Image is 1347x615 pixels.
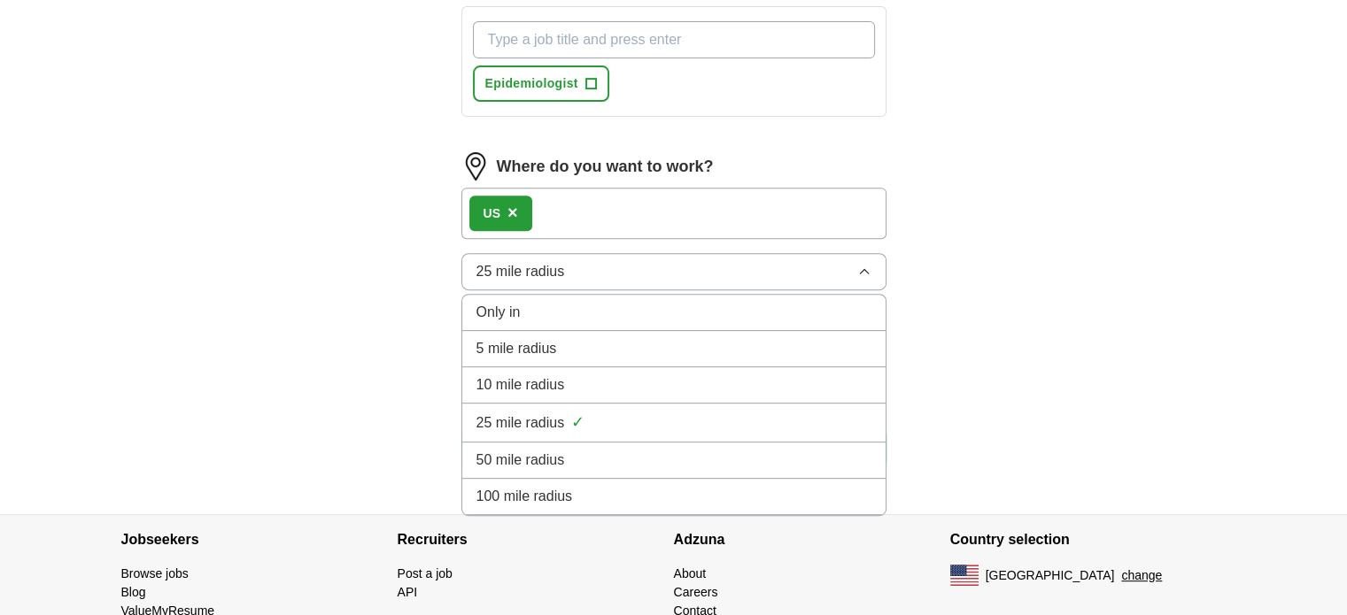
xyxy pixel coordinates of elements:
[1121,566,1162,585] button: change
[473,65,609,102] button: Epidemiologist
[950,565,979,586] img: US flag
[461,152,490,181] img: location.png
[507,203,518,222] span: ×
[986,566,1115,585] span: [GEOGRAPHIC_DATA]
[476,261,565,282] span: 25 mile radius
[476,374,565,396] span: 10 mile radius
[461,253,886,290] button: 25 mile radius
[497,155,714,179] label: Where do you want to work?
[674,566,707,580] a: About
[476,302,521,323] span: Only in
[398,566,453,580] a: Post a job
[398,585,418,599] a: API
[950,515,1227,565] h4: Country selection
[476,412,565,434] span: 25 mile radius
[473,21,875,58] input: Type a job title and press enter
[121,566,189,580] a: Browse jobs
[674,585,718,599] a: Careers
[476,450,565,471] span: 50 mile radius
[476,338,557,359] span: 5 mile radius
[121,585,146,599] a: Blog
[485,74,578,93] span: Epidemiologist
[476,486,573,507] span: 100 mile radius
[484,204,500,223] div: US
[571,411,584,434] span: ✓
[507,200,518,227] button: ×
